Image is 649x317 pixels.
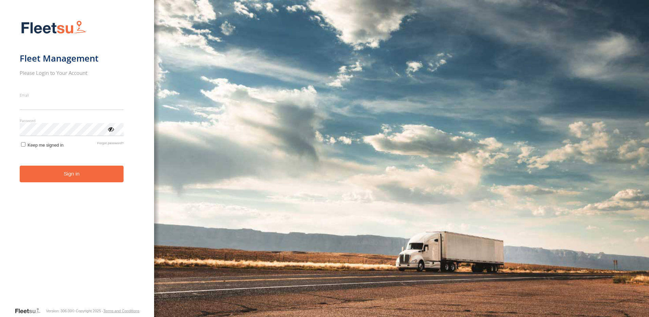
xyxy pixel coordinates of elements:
[20,53,124,64] h1: Fleet Management
[15,307,46,314] a: Visit our Website
[20,69,124,76] h2: Please Login to Your Account
[20,166,124,182] button: Sign in
[103,309,139,313] a: Terms and Conditions
[20,118,124,123] label: Password
[27,143,63,148] span: Keep me signed in
[107,126,114,132] div: ViewPassword
[72,309,140,313] div: © Copyright 2025 -
[20,19,88,36] img: Fleetsu
[46,309,72,313] div: Version: 306.00
[20,93,124,98] label: Email
[20,16,135,307] form: main
[21,142,25,147] input: Keep me signed in
[97,141,124,148] a: Forgot password?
